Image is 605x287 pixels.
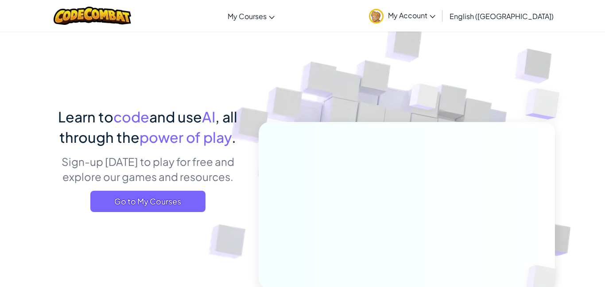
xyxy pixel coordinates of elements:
span: Learn to [58,108,113,126]
img: Overlap cubes [393,66,457,132]
img: Overlap cubes [508,67,584,142]
a: My Account [365,2,440,30]
span: English ([GEOGRAPHIC_DATA]) [450,12,554,21]
a: My Courses [223,4,279,28]
a: English ([GEOGRAPHIC_DATA]) [445,4,558,28]
img: avatar [369,9,384,24]
span: power of play [140,128,232,146]
p: Sign-up [DATE] to play for free and explore our games and resources. [50,154,245,184]
span: My Account [388,11,435,20]
span: . [232,128,236,146]
span: My Courses [228,12,267,21]
span: AI [202,108,215,126]
img: CodeCombat logo [54,7,131,25]
a: Go to My Courses [90,191,206,212]
span: code [113,108,149,126]
span: and use [149,108,202,126]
